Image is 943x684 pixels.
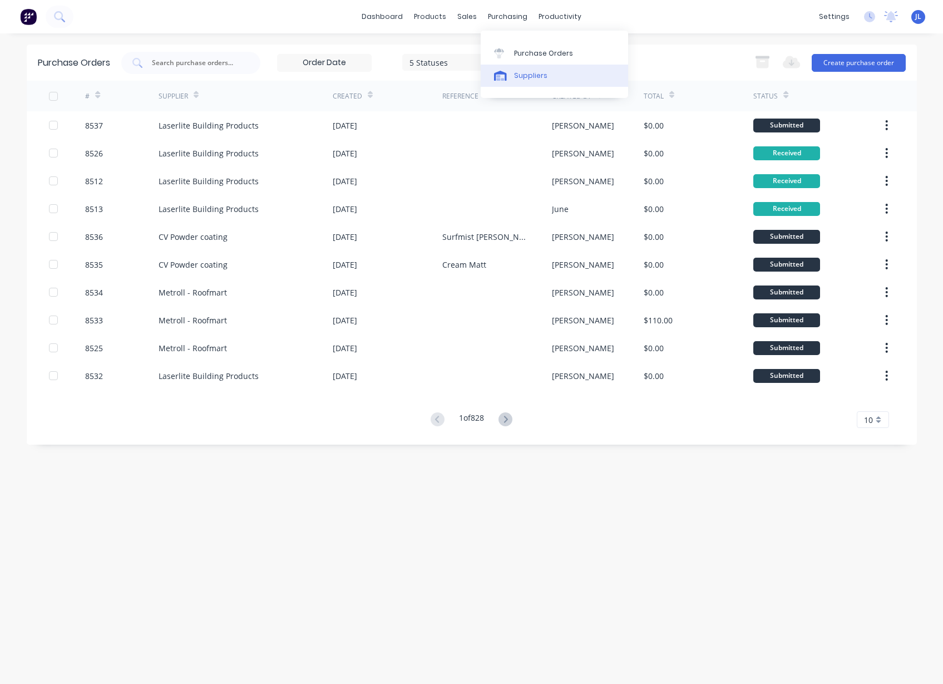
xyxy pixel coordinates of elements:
a: Suppliers [481,65,628,87]
div: [PERSON_NAME] [552,314,614,326]
input: Search purchase orders... [151,57,243,68]
div: sales [452,8,482,25]
div: [DATE] [333,314,357,326]
div: Submitted [753,230,820,244]
div: 1 of 828 [459,412,484,428]
div: Laserlite Building Products [159,120,259,131]
div: Status [753,91,778,101]
div: Laserlite Building Products [159,147,259,159]
div: Metroll - Roofmart [159,314,227,326]
div: [DATE] [333,203,357,215]
div: [DATE] [333,287,357,298]
div: productivity [533,8,587,25]
div: [DATE] [333,175,357,187]
div: Submitted [753,119,820,132]
div: Received [753,174,820,188]
div: [PERSON_NAME] [552,287,614,298]
div: Submitted [753,369,820,383]
div: Purchase Orders [514,48,573,58]
div: # [85,91,90,101]
div: [DATE] [333,231,357,243]
div: $0.00 [644,203,664,215]
div: Metroll - Roofmart [159,287,227,298]
a: dashboard [356,8,408,25]
div: June [552,203,569,215]
div: 5 Statuses [409,56,489,68]
input: Order Date [278,55,371,71]
div: Suppliers [514,71,547,81]
div: [PERSON_NAME] [552,231,614,243]
div: Surfmist [PERSON_NAME] [442,231,530,243]
div: Laserlite Building Products [159,203,259,215]
div: Submitted [753,313,820,327]
div: [PERSON_NAME] [552,370,614,382]
div: [PERSON_NAME] [552,120,614,131]
div: 8525 [85,342,103,354]
div: [PERSON_NAME] [552,175,614,187]
button: Create purchase order [812,54,906,72]
div: Reference [442,91,478,101]
div: $0.00 [644,147,664,159]
div: Laserlite Building Products [159,175,259,187]
span: JL [915,12,921,22]
div: products [408,8,452,25]
div: 8533 [85,314,103,326]
span: 10 [864,414,873,426]
div: 8532 [85,370,103,382]
div: Cream Matt [442,259,486,270]
div: Total [644,91,664,101]
div: Received [753,202,820,216]
div: [DATE] [333,370,357,382]
div: $0.00 [644,120,664,131]
div: Metroll - Roofmart [159,342,227,354]
a: Purchase Orders [481,42,628,64]
div: Received [753,146,820,160]
div: CV Powder coating [159,259,228,270]
div: $0.00 [644,287,664,298]
div: 8536 [85,231,103,243]
div: [DATE] [333,147,357,159]
div: [PERSON_NAME] [552,342,614,354]
div: [PERSON_NAME] [552,259,614,270]
img: Factory [20,8,37,25]
div: 8513 [85,203,103,215]
div: settings [813,8,855,25]
div: Submitted [753,258,820,272]
div: Submitted [753,341,820,355]
div: Laserlite Building Products [159,370,259,382]
div: Created [333,91,362,101]
div: $0.00 [644,175,664,187]
div: [DATE] [333,120,357,131]
div: 8534 [85,287,103,298]
div: Purchase Orders [38,56,110,70]
div: $0.00 [644,342,664,354]
div: [PERSON_NAME] [552,147,614,159]
div: [DATE] [333,259,357,270]
div: $110.00 [644,314,673,326]
div: 8512 [85,175,103,187]
div: 8535 [85,259,103,270]
div: CV Powder coating [159,231,228,243]
div: $0.00 [644,370,664,382]
div: $0.00 [644,231,664,243]
div: [DATE] [333,342,357,354]
div: purchasing [482,8,533,25]
div: Supplier [159,91,188,101]
div: Submitted [753,286,820,299]
div: $0.00 [644,259,664,270]
div: 8526 [85,147,103,159]
div: 8537 [85,120,103,131]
